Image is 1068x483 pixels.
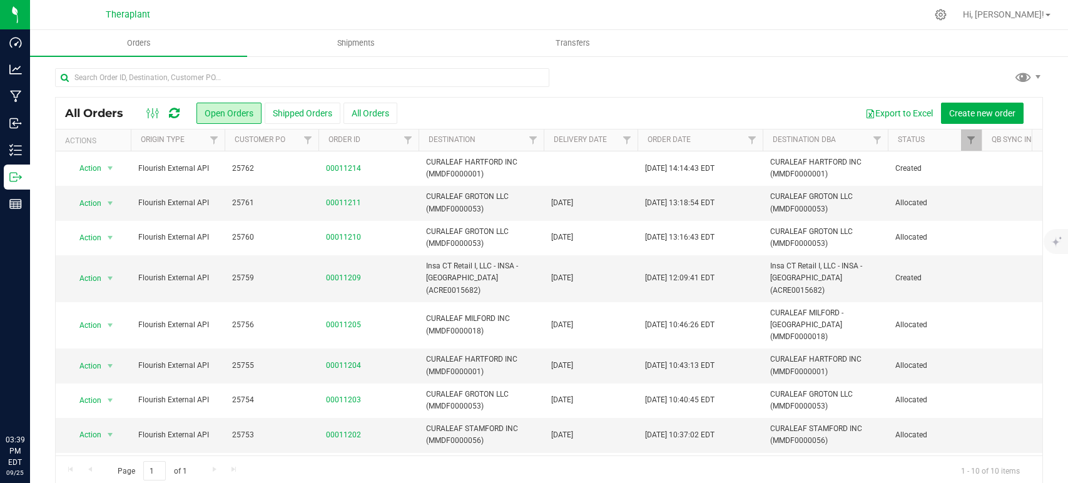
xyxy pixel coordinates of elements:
span: Insa CT Retail I, LLC - INSA - [GEOGRAPHIC_DATA] (ACRE0015682) [426,260,536,297]
a: 00011204 [326,360,361,372]
span: Page of 1 [107,461,197,480]
span: [DATE] 10:46:26 EDT [645,319,715,331]
a: 00011211 [326,197,361,209]
span: CURALEAF GROTON LLC (MMDF0000053) [770,226,880,250]
span: [DATE] [551,319,573,331]
a: 00011209 [326,272,361,284]
span: Create new order [949,108,1015,118]
span: Action [68,426,102,444]
a: Customer PO [235,135,285,144]
span: [DATE] [551,272,573,284]
span: CURALEAF MILFORD - [GEOGRAPHIC_DATA] (MMDF0000018) [770,307,880,343]
span: CURALEAF GROTON LLC (MMDF0000053) [770,191,880,215]
span: Transfers [539,38,607,49]
span: Action [68,392,102,409]
inline-svg: Dashboard [9,36,22,49]
inline-svg: Analytics [9,63,22,76]
span: 25761 [232,197,311,209]
span: CURALEAF HARTFORD INC (MMDF0000001) [426,156,536,180]
a: Destination DBA [773,135,836,144]
span: Allocated [895,197,974,209]
span: Action [68,270,102,287]
span: Orders [110,38,168,49]
span: 25760 [232,231,311,243]
span: [DATE] [551,360,573,372]
span: Action [68,357,102,375]
inline-svg: Inventory [9,144,22,156]
span: Theraplant [106,9,150,20]
span: Allocated [895,360,974,372]
span: [DATE] 10:40:45 EDT [645,394,715,406]
span: [DATE] 12:09:41 EDT [645,272,715,284]
span: Flourish External API [138,394,217,406]
a: Filter [204,130,225,151]
span: CURALEAF GROTON LLC (MMDF0000053) [426,191,536,215]
span: 25754 [232,394,311,406]
span: [DATE] 13:18:54 EDT [645,197,715,209]
a: Filter [961,130,982,151]
span: [DATE] 10:37:02 EDT [645,429,715,441]
span: [DATE] 13:16:43 EDT [645,231,715,243]
span: Shipments [320,38,392,49]
a: Filter [742,130,763,151]
a: 00011202 [326,429,361,441]
a: Filter [398,130,419,151]
span: [DATE] 10:43:13 EDT [645,360,715,372]
span: Action [68,317,102,334]
span: select [103,270,118,287]
a: Filter [298,130,318,151]
span: Created [895,272,974,284]
span: Flourish External API [138,429,217,441]
span: CURALEAF HARTFORD INC (MMDF0000001) [770,156,880,180]
span: Created [895,163,974,175]
span: Flourish External API [138,360,217,372]
span: [DATE] [551,429,573,441]
button: All Orders [343,103,397,124]
span: [DATE] 14:14:43 EDT [645,163,715,175]
a: Origin Type [141,135,185,144]
span: Flourish External API [138,272,217,284]
span: CURALEAF GROTON LLC (MMDF0000053) [426,226,536,250]
a: 00011203 [326,394,361,406]
a: Order Date [648,135,691,144]
span: CURALEAF HARTFORD INC (MMDF0000001) [770,353,880,377]
span: select [103,426,118,444]
div: Actions [65,136,126,145]
div: Manage settings [933,9,948,21]
button: Export to Excel [857,103,941,124]
span: 25762 [232,163,311,175]
span: Allocated [895,429,974,441]
inline-svg: Inbound [9,117,22,130]
a: Destination [429,135,476,144]
span: 25755 [232,360,311,372]
button: Open Orders [196,103,262,124]
a: Order ID [328,135,360,144]
span: 25756 [232,319,311,331]
span: CURALEAF HARTFORD INC (MMDF0000001) [426,353,536,377]
span: 25753 [232,429,311,441]
a: Filter [867,130,888,151]
a: QB Sync Info [992,135,1041,144]
span: Flourish External API [138,197,217,209]
inline-svg: Outbound [9,171,22,183]
span: Insa CT Retail I, LLC - INSA - [GEOGRAPHIC_DATA] (ACRE0015682) [770,260,880,297]
span: Allocated [895,394,974,406]
span: Flourish External API [138,163,217,175]
a: Orders [30,30,247,56]
span: Action [68,160,102,177]
span: All Orders [65,106,136,120]
span: CURALEAF GROTON LLC (MMDF0000053) [770,389,880,412]
a: Transfers [464,30,681,56]
span: [DATE] [551,231,573,243]
span: Allocated [895,319,974,331]
a: 00011214 [326,163,361,175]
span: select [103,229,118,247]
span: [DATE] [551,394,573,406]
span: Action [68,229,102,247]
span: select [103,195,118,212]
a: Delivery Date [554,135,607,144]
span: Flourish External API [138,319,217,331]
inline-svg: Reports [9,198,22,210]
p: 09/25 [6,468,24,477]
button: Create new order [941,103,1024,124]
